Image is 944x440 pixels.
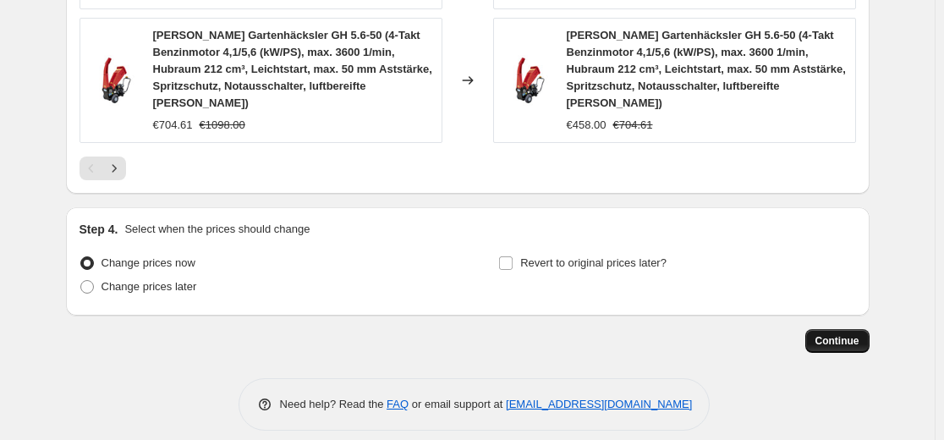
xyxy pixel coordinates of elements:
[153,29,432,109] span: [PERSON_NAME] Gartenhäcksler GH 5.6-50 (4-Takt Benzinmotor 4,1/5,6 (kW/PS), max. 3600 1/min, Hubr...
[805,329,870,353] button: Continue
[506,398,692,410] a: [EMAIL_ADDRESS][DOMAIN_NAME]
[387,398,409,410] a: FAQ
[409,398,506,410] span: or email support at
[89,55,140,106] img: 71QRuolRlHL_80x.jpg
[520,256,667,269] span: Revert to original prices later?
[200,117,245,134] strike: €1098.00
[102,256,195,269] span: Change prices now
[102,280,197,293] span: Change prices later
[80,157,126,180] nav: Pagination
[280,398,387,410] span: Need help? Read the
[815,334,859,348] span: Continue
[567,29,846,109] span: [PERSON_NAME] Gartenhäcksler GH 5.6-50 (4-Takt Benzinmotor 4,1/5,6 (kW/PS), max. 3600 1/min, Hubr...
[567,117,606,134] div: €458.00
[613,117,653,134] strike: €704.61
[502,55,553,106] img: 71QRuolRlHL_80x.jpg
[124,221,310,238] p: Select when the prices should change
[102,157,126,180] button: Next
[153,117,193,134] div: €704.61
[80,221,118,238] h2: Step 4.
